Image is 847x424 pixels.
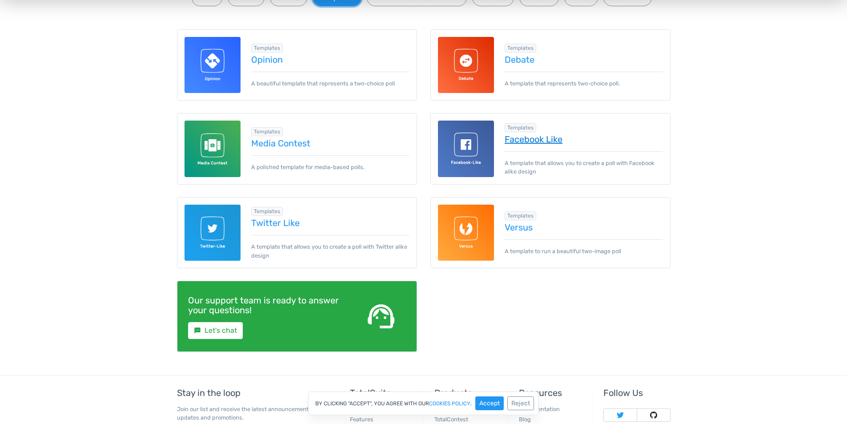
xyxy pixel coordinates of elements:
h5: TotalSuite [350,388,417,398]
a: Debate [505,55,663,65]
small: sms [194,327,201,334]
img: twitter-like-template-for-totalpoll.svg [185,205,241,261]
span: Browse all in Templates [505,211,536,220]
img: Follow TotalSuite on Twitter [617,412,624,419]
span: Browse all in Templates [505,44,536,52]
img: facebook-like-template-for-totalpoll.svg [438,121,494,177]
img: debate-template-for-totalpoll.svg [438,37,494,93]
a: TotalContest [434,416,468,423]
h5: Resources [519,388,586,398]
img: media-contest-template-for-totalpoll.svg [185,121,241,177]
h4: Our support team is ready to answer your questions! [188,295,343,315]
a: Media Contest [251,138,409,148]
button: Accept [475,396,504,410]
img: opinion-template-for-totalpoll.svg [185,37,241,93]
span: support_agent [365,300,397,332]
p: A beautiful template that represents a two-choice poll [251,72,409,88]
h5: Products [434,388,501,398]
p: A polished template for media-based polls. [251,155,409,171]
a: Twitter Like [251,218,409,228]
div: By clicking "Accept", you agree with our . [308,392,539,415]
span: Browse all in Templates [251,127,283,136]
button: Reject [507,396,534,410]
span: Browse all in Templates [251,44,283,52]
a: Opinion [251,55,409,65]
p: A template that allows you to create a poll with Twitter alike design [251,235,409,259]
p: A template that represents two-choice poll. [505,72,663,88]
a: Versus [505,222,663,232]
a: Features [350,416,373,423]
img: Follow TotalSuite on Github [650,412,657,419]
img: versus-template-for-totalpoll.svg [438,205,494,261]
a: smsLet's chat [188,322,243,339]
p: A template that allows you to create a poll with Facebook alike design [505,151,663,176]
a: Blog [519,416,531,423]
span: Browse all in Templates [505,123,536,132]
span: Browse all in Templates [251,207,283,216]
a: cookies policy [429,401,470,406]
h5: Stay in the loop [177,388,329,398]
a: Facebook Like [505,134,663,144]
h5: Follow Us [603,388,670,398]
p: A template to run a beautiful two-image poll [505,239,663,255]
